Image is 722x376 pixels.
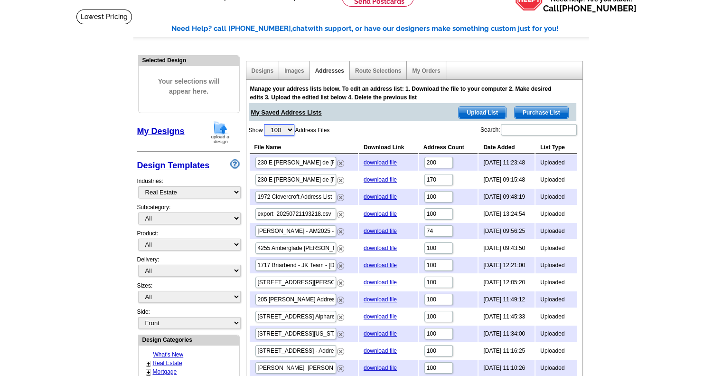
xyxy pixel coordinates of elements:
iframe: LiveChat chat widget [532,155,722,376]
div: Selected Design [139,56,239,65]
td: [DATE] 13:24:54 [478,206,534,222]
td: [DATE] 11:16:25 [478,343,534,359]
td: [DATE] 12:21:00 [478,257,534,273]
a: Remove this list [337,175,344,182]
a: Remove this list [337,329,344,336]
img: delete.png [337,160,344,167]
a: Remove this list [337,158,344,164]
a: download file [364,330,397,337]
a: Remove this list [337,243,344,250]
a: download file [364,262,397,269]
a: download file [364,347,397,354]
a: Remove this list [337,209,344,216]
img: delete.png [337,211,344,218]
td: [DATE] 09:15:48 [478,172,534,188]
th: File Name [250,142,358,154]
div: Subcategory: [137,203,240,229]
th: Address Count [419,142,478,154]
a: Remove this list [337,192,344,199]
th: Date Added [478,142,534,154]
td: [DATE] 11:34:00 [478,326,534,342]
td: [DATE] 11:23:48 [478,154,534,171]
span: chat [292,24,308,33]
a: Remove this list [337,312,344,318]
td: [DATE] 11:10:26 [478,360,534,376]
a: Design Templates [137,161,210,170]
div: Delivery: [137,255,240,281]
a: My Orders [412,67,440,74]
a: Mortgage [153,368,177,375]
a: download file [364,211,397,217]
td: [DATE] 11:45:33 [478,309,534,325]
th: Download Link [359,142,418,154]
a: Remove this list [337,260,344,267]
td: [DATE] 11:49:12 [478,291,534,308]
select: ShowAddress Files [264,124,294,136]
span: Purchase List [515,107,568,118]
div: Need Help? call [PHONE_NUMBER], with support, or have our designers make something custom just fo... [171,23,589,34]
div: Side: [137,308,240,330]
a: [PHONE_NUMBER] [559,3,637,13]
a: download file [364,365,397,371]
td: [DATE] 09:43:50 [478,240,534,256]
a: download file [364,296,397,303]
img: upload-design [208,120,233,145]
a: download file [364,313,397,320]
img: delete.png [337,314,344,321]
label: Show Address Files [249,123,330,137]
a: download file [364,279,397,286]
div: Product: [137,229,240,255]
a: download file [364,228,397,234]
a: What's New [153,351,184,358]
div: Industries: [137,172,240,203]
td: [DATE] 09:48:19 [478,189,534,205]
img: delete.png [337,245,344,252]
th: List Type [535,142,577,154]
a: Remove this list [337,226,344,233]
a: Remove this list [337,363,344,370]
img: delete.png [337,228,344,235]
img: delete.png [337,280,344,287]
a: Designs [252,67,274,74]
input: Search: [501,124,577,135]
img: design-wizard-help-icon.png [230,159,240,169]
a: My Designs [137,126,185,136]
a: Images [284,67,304,74]
a: + [147,368,150,376]
div: Manage your address lists below. To edit an address list: 1. Download the file to your computer 2... [250,85,559,102]
div: Design Categories [139,335,239,344]
a: download file [364,159,397,166]
a: Remove this list [337,346,344,353]
td: [DATE] 09:56:25 [478,223,534,239]
td: Uploaded [535,154,577,171]
img: delete.png [337,348,344,355]
a: Addresses [315,67,344,74]
a: Route Selections [355,67,401,74]
a: download file [364,176,397,183]
span: Call [543,3,637,13]
img: delete.png [337,262,344,270]
a: Remove this list [337,295,344,301]
img: delete.png [337,297,344,304]
a: download file [364,193,397,200]
span: My Saved Address Lists [251,103,322,117]
div: Sizes: [137,281,240,308]
img: delete.png [337,365,344,372]
a: + [147,360,150,367]
a: Remove this list [337,278,344,284]
a: Real Estate [153,360,182,366]
span: Upload List [459,107,506,118]
span: Your selections will appear here. [146,67,232,106]
img: delete.png [337,177,344,184]
label: Search: [480,123,578,136]
img: delete.png [337,194,344,201]
a: download file [364,245,397,251]
td: [DATE] 12:05:20 [478,274,534,290]
img: delete.png [337,331,344,338]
